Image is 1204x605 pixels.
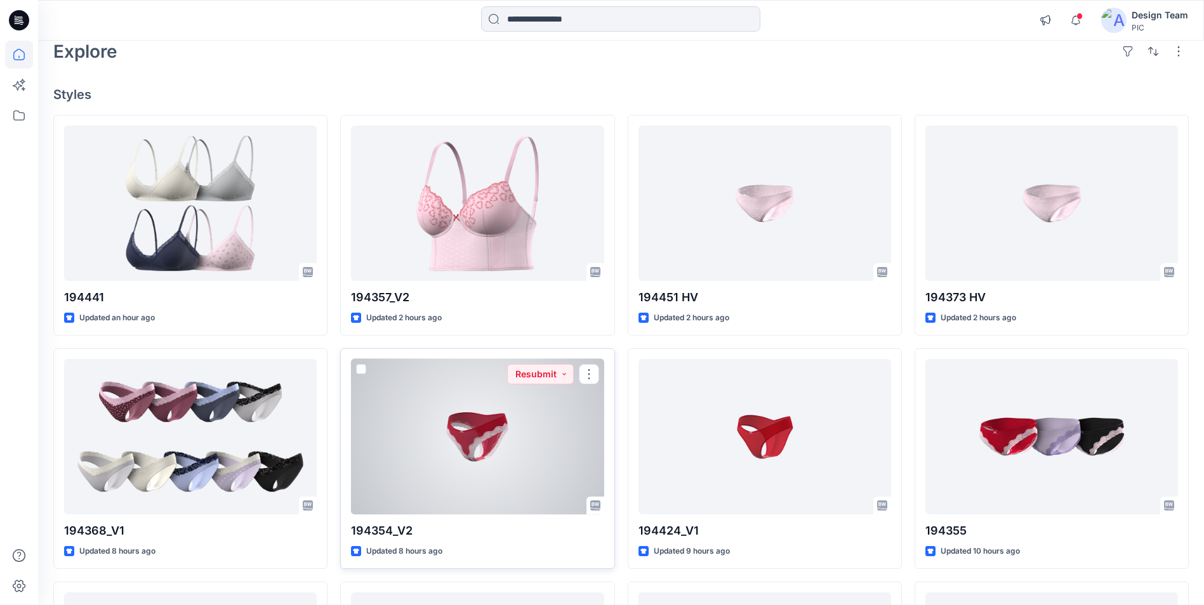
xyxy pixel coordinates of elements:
[925,126,1178,281] a: 194373 HV
[925,359,1178,514] a: 194355
[351,522,604,540] p: 194354_V2
[64,359,317,514] a: 194368_V1
[64,522,317,540] p: 194368_V1
[654,311,729,325] p: Updated 2 hours ago
[638,289,891,306] p: 194451 HV
[79,545,155,558] p: Updated 8 hours ago
[638,126,891,281] a: 194451 HV
[638,522,891,540] p: 194424_V1
[638,359,891,514] a: 194424_V1
[1132,23,1188,32] div: PIC
[654,545,730,558] p: Updated 9 hours ago
[1132,8,1188,23] div: Design Team
[64,289,317,306] p: 194441
[1101,8,1127,33] img: avatar
[351,359,604,514] a: 194354_V2
[79,311,155,325] p: Updated an hour ago
[351,289,604,306] p: 194357_V2
[925,522,1178,540] p: 194355
[53,41,117,62] h2: Explore
[366,311,442,325] p: Updated 2 hours ago
[941,545,1020,558] p: Updated 10 hours ago
[64,126,317,281] a: 194441
[53,87,1189,102] h4: Styles
[941,311,1016,325] p: Updated 2 hours ago
[366,545,442,558] p: Updated 8 hours ago
[351,126,604,281] a: 194357_V2
[925,289,1178,306] p: 194373 HV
